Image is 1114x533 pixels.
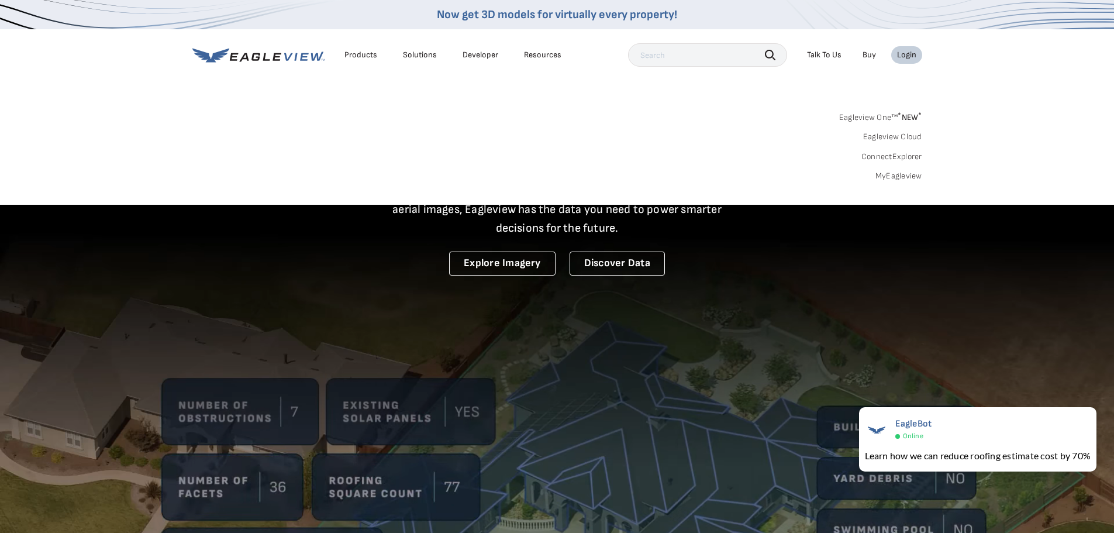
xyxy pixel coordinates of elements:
a: Explore Imagery [449,252,556,276]
a: Eagleview One™*NEW* [839,109,922,122]
div: Solutions [403,50,437,60]
span: NEW [898,112,922,122]
div: Learn how we can reduce roofing estimate cost by 70% [865,449,1091,463]
a: Developer [463,50,498,60]
div: Resources [524,50,561,60]
a: MyEagleview [875,171,922,181]
a: Discover Data [570,252,665,276]
span: EagleBot [895,418,932,429]
a: ConnectExplorer [861,152,922,162]
span: Online [903,432,923,441]
div: Products [344,50,377,60]
div: Talk To Us [807,50,841,60]
p: A new era starts here. Built on more than 3.5 billion high-resolution aerial images, Eagleview ha... [378,181,736,238]
a: Now get 3D models for virtually every property! [437,8,677,22]
input: Search [628,43,787,67]
a: Buy [863,50,876,60]
img: EagleBot [865,418,888,442]
a: Eagleview Cloud [863,132,922,142]
div: Login [897,50,916,60]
